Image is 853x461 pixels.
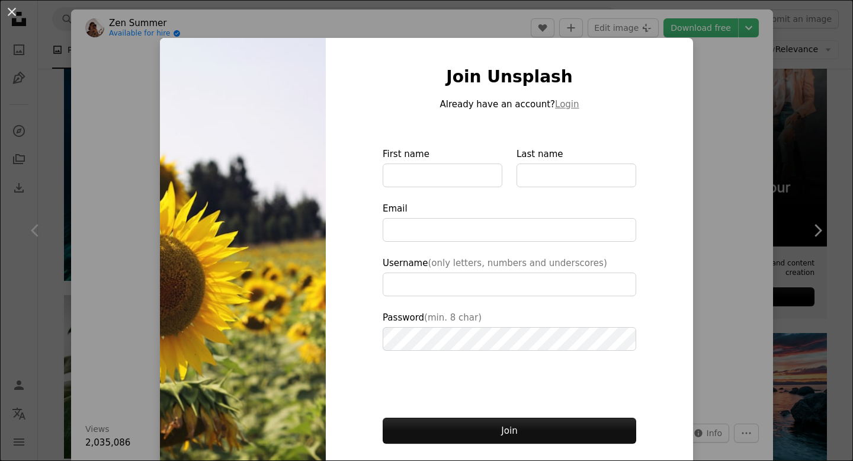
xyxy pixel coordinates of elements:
input: Username(only letters, numbers and underscores) [383,273,636,296]
input: Password(min. 8 char) [383,327,636,351]
h1: Join Unsplash [383,66,636,88]
label: First name [383,147,502,187]
label: Email [383,201,636,242]
span: (min. 8 char) [424,312,482,323]
label: Username [383,256,636,296]
label: Last name [517,147,636,187]
button: Join [383,418,636,444]
input: Email [383,218,636,242]
label: Password [383,310,636,351]
input: First name [383,164,502,187]
button: Login [555,97,579,111]
input: Last name [517,164,636,187]
p: Already have an account? [383,97,636,111]
span: (only letters, numbers and underscores) [428,258,607,268]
